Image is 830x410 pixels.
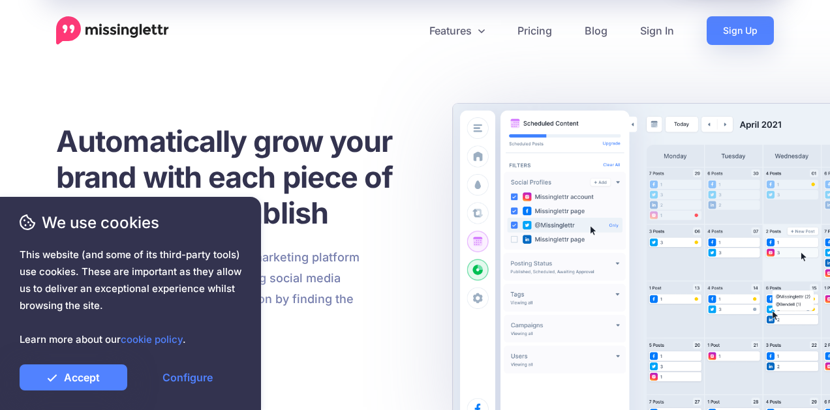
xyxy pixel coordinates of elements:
a: Sign Up [707,16,774,45]
a: Sign In [624,16,690,45]
a: Blog [568,16,624,45]
a: cookie policy [121,333,183,345]
span: This website (and some of its third-party tools) use cookies. These are important as they allow u... [20,246,241,348]
a: Features [413,16,501,45]
h1: Automatically grow your brand with each piece of content you publish [56,123,425,231]
a: Accept [20,364,127,390]
a: Configure [134,364,241,390]
a: Pricing [501,16,568,45]
a: Home [56,16,169,45]
span: We use cookies [20,211,241,234]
